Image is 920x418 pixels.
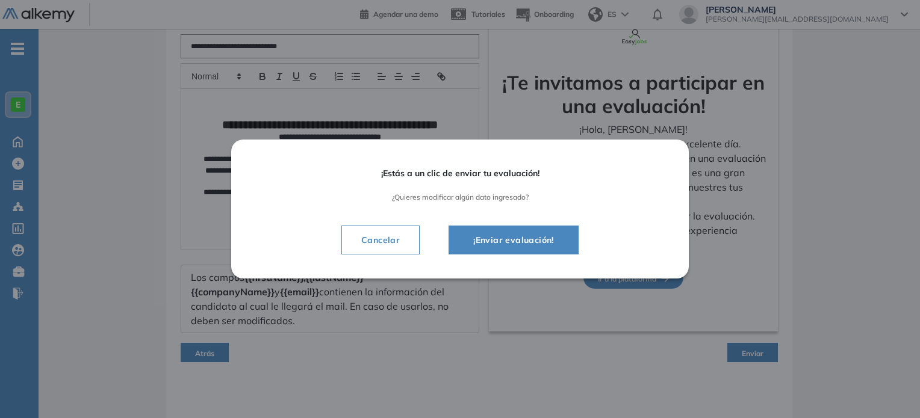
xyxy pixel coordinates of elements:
span: Cancelar [352,233,409,247]
button: ¡Enviar evaluación! [449,226,579,254]
button: Cancelar [341,226,420,254]
span: ¡Enviar evaluación! [464,233,564,247]
span: ¡Estás a un clic de enviar tu evaluación! [265,168,655,179]
span: ¿Quieres modificar algún dato ingresado? [265,193,655,201]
